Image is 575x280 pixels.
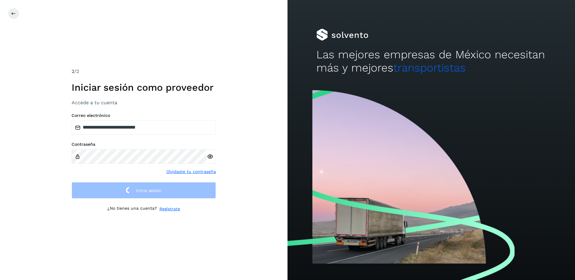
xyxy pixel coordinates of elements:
h3: Accede a tu cuenta [72,100,216,105]
a: Regístrate [159,206,180,212]
label: Correo electrónico [72,113,216,118]
span: 2 [72,68,74,74]
h2: Las mejores empresas de México necesitan más y mejores [316,48,546,75]
a: Olvidaste tu contraseña [166,169,216,175]
p: ¿No tienes una cuenta? [107,206,157,212]
label: Contraseña [72,142,216,147]
h1: Iniciar sesión como proveedor [72,82,216,93]
button: Inicia sesión [72,182,216,199]
span: transportistas [393,61,466,74]
span: Inicia sesión [136,188,161,193]
div: /2 [72,68,216,75]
